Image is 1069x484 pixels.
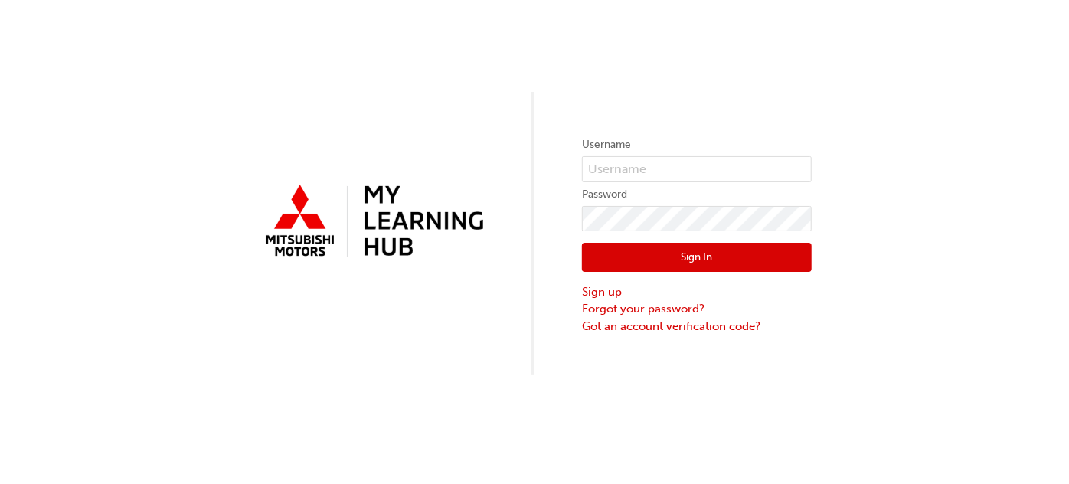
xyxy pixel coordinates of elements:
[582,300,812,318] a: Forgot your password?
[582,318,812,335] a: Got an account verification code?
[582,283,812,301] a: Sign up
[257,178,487,266] img: mmal
[582,243,812,272] button: Sign In
[582,136,812,154] label: Username
[582,156,812,182] input: Username
[582,185,812,204] label: Password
